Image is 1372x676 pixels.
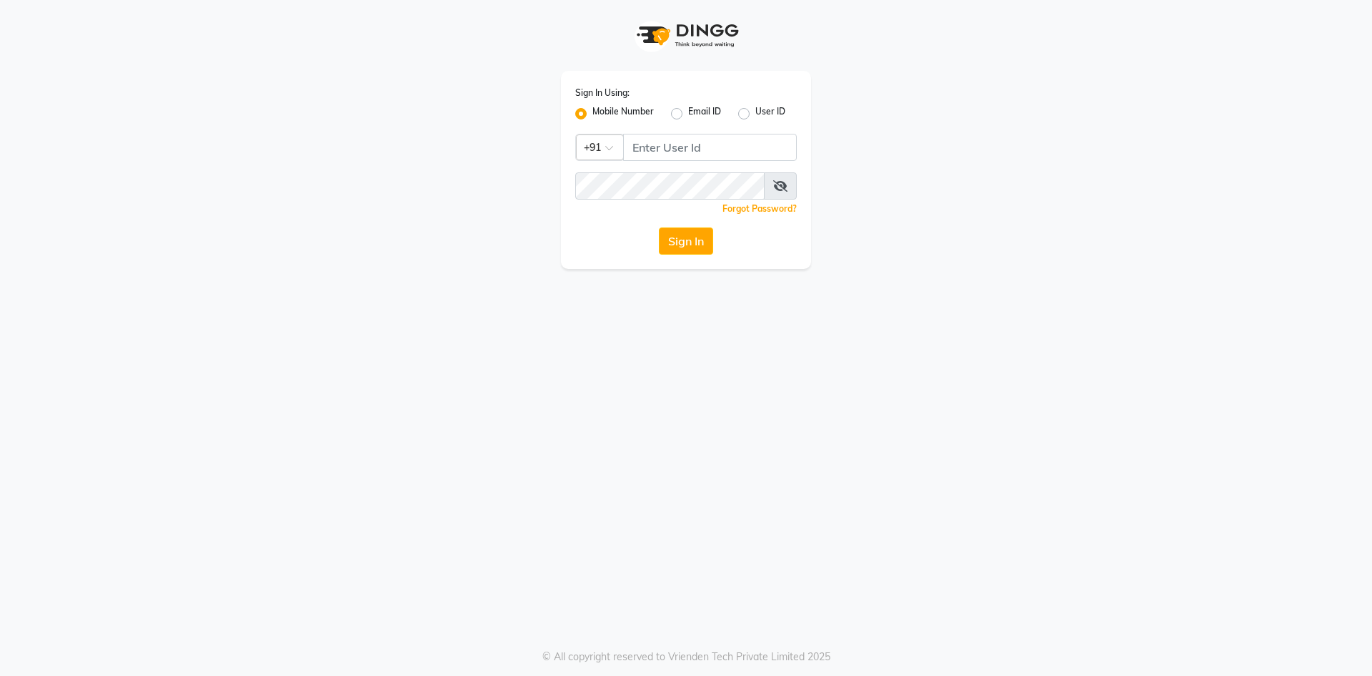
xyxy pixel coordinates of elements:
input: Username [623,134,797,161]
a: Forgot Password? [722,203,797,214]
label: Sign In Using: [575,87,630,99]
label: Email ID [688,105,721,122]
label: User ID [755,105,785,122]
label: Mobile Number [592,105,654,122]
input: Username [575,172,765,200]
img: logo1.svg [629,14,743,57]
button: Sign In [659,227,713,255]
